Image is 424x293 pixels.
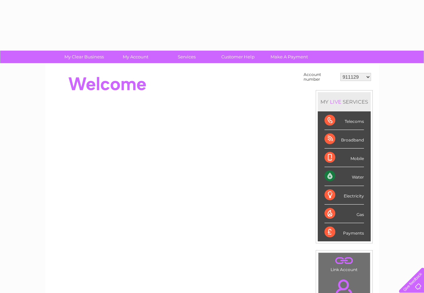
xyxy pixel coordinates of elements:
[159,51,215,63] a: Services
[320,255,368,266] a: .
[318,92,371,111] div: MY SERVICES
[324,149,364,167] div: Mobile
[324,186,364,205] div: Electricity
[261,51,317,63] a: Make A Payment
[324,130,364,149] div: Broadband
[210,51,266,63] a: Customer Help
[318,252,370,274] td: Link Account
[108,51,163,63] a: My Account
[329,99,343,105] div: LIVE
[324,223,364,241] div: Payments
[324,205,364,223] div: Gas
[302,71,339,83] td: Account number
[324,111,364,130] div: Telecoms
[56,51,112,63] a: My Clear Business
[324,167,364,186] div: Water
